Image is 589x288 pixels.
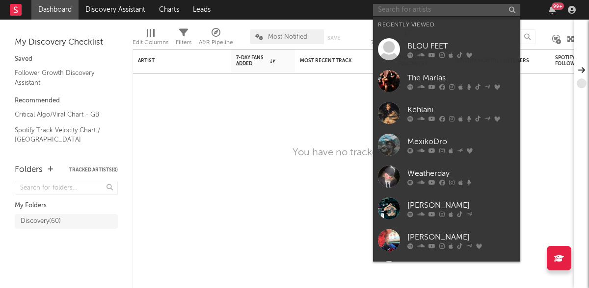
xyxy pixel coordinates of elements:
div: Edit Columns [133,24,168,53]
a: Spotify Track Velocity Chart / [GEOGRAPHIC_DATA] [15,125,108,145]
div: BLOU FEET [407,40,515,52]
div: Weatherday [407,168,515,179]
a: Kehlani [373,97,520,129]
a: MexikoDro [373,129,520,161]
div: Saved [15,53,118,65]
div: 7-Day Fans Added (7-Day Fans Added) [371,37,445,48]
div: Edit Columns [133,37,168,48]
a: The Marías [373,65,520,97]
div: Recently Viewed [378,19,515,31]
a: Discovery(60) [15,214,118,229]
a: [PERSON_NAME] [373,224,520,256]
button: Save [327,35,340,41]
button: Tracked Artists(0) [69,168,118,172]
div: Artist [138,58,212,64]
div: 99 + [552,2,564,10]
div: My Folders [15,200,118,212]
div: [PERSON_NAME] [407,231,515,243]
div: Filters [176,37,191,48]
a: [PERSON_NAME] [373,192,520,224]
div: You have no tracked artists. [293,147,415,159]
div: Most Recent Track [300,58,374,64]
a: Critical Algo/Viral Chart - GB [15,109,108,120]
a: Weatherday [373,161,520,192]
input: Search for folders... [15,181,118,195]
div: A&R Pipeline [199,24,233,53]
div: Folders [15,164,43,176]
div: My Discovery Checklist [15,37,118,48]
span: Most Notified [268,34,307,40]
div: Recommended [15,95,118,107]
div: 7-Day Fans Added (7-Day Fans Added) [371,24,445,53]
div: Kehlani [407,104,515,116]
div: Discovery ( 60 ) [21,216,61,227]
div: MexikoDro [407,136,515,147]
button: 99+ [549,6,556,14]
span: 7-Day Fans Added [236,55,268,67]
div: A&R Pipeline [199,37,233,48]
input: Search for artists [373,4,520,16]
a: BLOU FEET [373,33,520,65]
div: [PERSON_NAME] [407,199,515,211]
div: Filters [176,24,191,53]
div: The Marías [407,72,515,84]
a: Follower Growth Discovery Assistant [15,68,108,88]
a: Burna Boy [373,256,520,288]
